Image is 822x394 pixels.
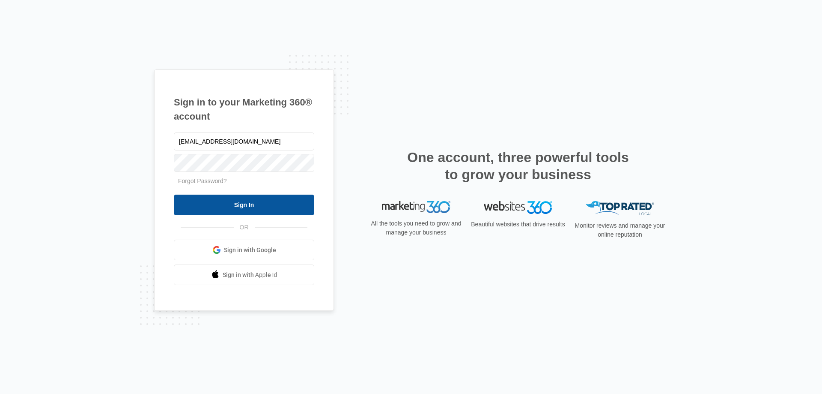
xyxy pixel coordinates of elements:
a: Sign in with Apple Id [174,265,314,285]
img: Marketing 360 [382,201,450,213]
a: Forgot Password? [178,177,227,184]
p: Beautiful websites that drive results [470,220,566,229]
span: Sign in with Apple Id [223,271,277,280]
img: Top Rated Local [586,201,654,215]
p: All the tools you need to grow and manage your business [368,219,464,237]
p: Monitor reviews and manage your online reputation [572,221,668,239]
span: OR [234,223,255,232]
input: Sign In [174,195,314,215]
span: Sign in with Google [224,246,276,255]
h2: One account, three powerful tools to grow your business [405,149,631,183]
h1: Sign in to your Marketing 360® account [174,95,314,123]
input: Email [174,132,314,150]
img: Websites 360 [484,201,552,214]
a: Sign in with Google [174,240,314,260]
